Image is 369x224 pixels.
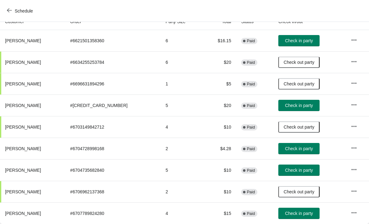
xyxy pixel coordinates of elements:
td: # 6704728998168 [65,138,160,159]
button: Check in party [278,143,320,154]
td: 6 [161,30,203,51]
td: $10 [203,159,236,181]
span: Check out party [284,81,314,86]
button: Check in party [278,208,320,219]
span: [PERSON_NAME] [5,189,41,194]
span: Check out party [284,125,314,130]
td: 5 [161,159,203,181]
button: Check in party [278,100,320,111]
span: [PERSON_NAME] [5,168,41,173]
span: Check in party [285,168,313,173]
span: Check out party [284,60,314,65]
td: $4.28 [203,138,236,159]
td: 2 [161,181,203,202]
span: [PERSON_NAME] [5,60,41,65]
span: Paid [247,38,255,43]
td: # 6707789824280 [65,202,160,224]
td: 4 [161,202,203,224]
span: [PERSON_NAME] [5,38,41,43]
td: 1 [161,73,203,94]
button: Check out party [278,121,320,133]
span: Paid [247,103,255,108]
span: [PERSON_NAME] [5,146,41,151]
span: [PERSON_NAME] [5,103,41,108]
td: 2 [161,138,203,159]
td: 6 [161,51,203,73]
span: Paid [247,211,255,216]
td: # 6634255253784 [65,51,160,73]
span: [PERSON_NAME] [5,125,41,130]
button: Check in party [278,35,320,46]
span: Paid [247,82,255,87]
span: Paid [247,125,255,130]
td: 5 [161,94,203,116]
td: # 6706962137368 [65,181,160,202]
span: Check in party [285,103,313,108]
span: Paid [247,168,255,173]
span: [PERSON_NAME] [5,81,41,86]
td: $10 [203,116,236,138]
td: $10 [203,181,236,202]
button: Check in party [278,165,320,176]
td: # 6704735682840 [65,159,160,181]
td: 4 [161,116,203,138]
span: Check in party [285,146,313,151]
span: Paid [247,190,255,195]
button: Check out party [278,57,320,68]
td: # [CREDIT_CARD_NUMBER] [65,94,160,116]
td: $5 [203,73,236,94]
span: Schedule [15,8,33,13]
td: # 6703149842712 [65,116,160,138]
button: Check out party [278,186,320,197]
td: $16.15 [203,30,236,51]
span: [PERSON_NAME] [5,211,41,216]
td: # 6621501358360 [65,30,160,51]
button: Check out party [278,78,320,89]
td: $15 [203,202,236,224]
button: Schedule [3,5,38,17]
span: Check in party [285,38,313,43]
span: Check in party [285,211,313,216]
span: Paid [247,60,255,65]
td: $20 [203,51,236,73]
td: $20 [203,94,236,116]
span: Paid [247,146,255,151]
span: Check out party [284,189,314,194]
td: # 6696631894296 [65,73,160,94]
